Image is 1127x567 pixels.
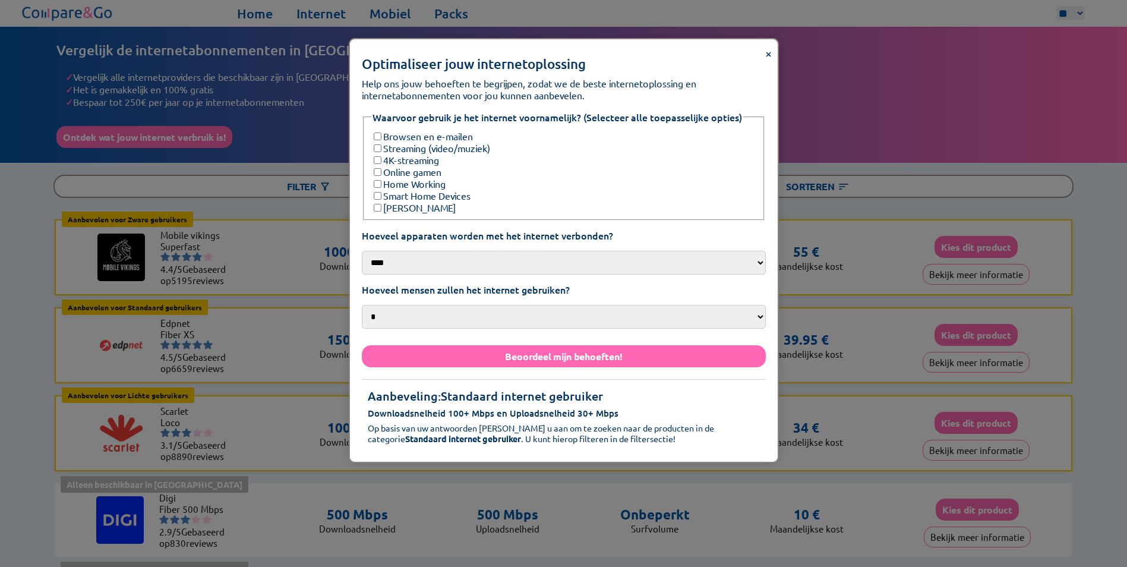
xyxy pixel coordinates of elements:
b: Standaard internet gebruiker [405,433,521,444]
label: [PERSON_NAME] [371,201,456,213]
label: Hoeveel apparaten worden met het internet verbonden? [362,229,766,242]
p: Op basis van uw antwoorden [PERSON_NAME] u aan om te zoeken naar de producten in de categorie . U... [368,423,760,444]
label: Home Working [371,178,446,190]
legend: Waarvoor gebruik je het internet voornamelijk? (Selecteer alle toepasselijke opties) [371,111,743,124]
span: × [765,45,772,61]
span: Standaard internet gebruiker [368,388,618,420]
label: Streaming (video/muziek) [371,142,490,154]
label: Hoeveel mensen zullen het internet gebruiken? [362,283,766,296]
input: Smart Home Devices [374,192,381,200]
h3: Aanbeveling: [368,388,760,420]
label: Online gamen [371,166,441,178]
label: 4K-streaming [371,154,439,166]
input: Home Working [374,180,381,188]
input: Online gamen [374,168,381,176]
label: Smart Home Devices [371,190,471,201]
span: Downloadsnelheid 100+ Mbps en Uploadsnelheid 30+ Mbps [368,407,618,419]
button: Beoordeel mijn behoeften! [362,345,766,367]
p: Help ons jouw behoeften te begrijpen, zodat we de beste internetoplossing en internetabonnementen... [362,77,766,101]
input: Browsen en e-mailen [374,133,381,140]
input: [PERSON_NAME] [374,204,381,212]
input: 4K-streaming [374,156,381,164]
h2: Optimaliseer jouw internetoplossing [362,56,766,73]
input: Streaming (video/muziek) [374,144,381,152]
label: Browsen en e-mailen [371,130,473,142]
